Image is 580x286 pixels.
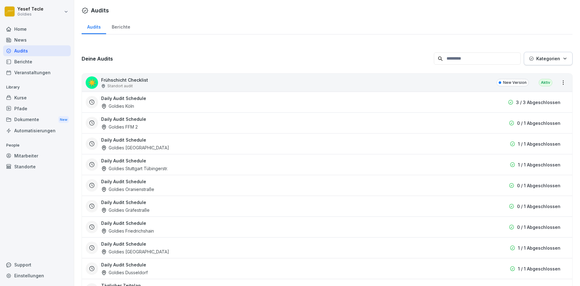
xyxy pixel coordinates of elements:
p: Kategorien [536,55,560,62]
div: Dokumente [3,114,71,125]
h3: Daily Audit Schedule [101,261,146,268]
div: Goldies FFM 2 [101,124,138,130]
a: News [3,34,71,45]
div: Goldies Gräfestraße [101,207,150,213]
p: 0 / 1 Abgeschlossen [517,182,560,189]
a: Berichte [106,18,136,34]
a: Audits [82,18,106,34]
a: Automatisierungen [3,125,71,136]
h3: Daily Audit Schedule [101,157,146,164]
div: Goldies Dusseldorf [101,269,148,276]
a: Veranstaltungen [3,67,71,78]
h3: Daily Audit Schedule [101,116,146,122]
div: Goldies Stuttgart Tübingerstr. [101,165,168,172]
div: Goldies Oranienstraße [101,186,154,193]
button: Kategorien [524,52,573,65]
p: 1 / 1 Abgeschlossen [518,266,560,272]
div: ☀️ [86,76,98,89]
h3: Daily Audit Schedule [101,220,146,226]
div: Goldies Friedrichshain [101,228,154,234]
p: 0 / 1 Abgeschlossen [517,203,560,210]
h3: Daily Audit Schedule [101,178,146,185]
p: 1 / 1 Abgeschlossen [518,245,560,251]
p: Yesef Tecle [17,7,43,12]
p: 1 / 1 Abgeschlossen [518,141,560,147]
p: 3 / 3 Abgeschlossen [516,99,560,106]
p: Goldies [17,12,43,16]
div: Aktiv [539,79,552,86]
div: Goldies Köln [101,103,134,109]
p: New Version [503,80,527,85]
div: Support [3,259,71,270]
div: New [58,116,69,123]
h3: Deine Audits [82,55,431,62]
h3: Daily Audit Schedule [101,95,146,102]
div: Goldies [GEOGRAPHIC_DATA] [101,144,169,151]
h1: Audits [91,6,109,15]
a: Berichte [3,56,71,67]
a: Kurse [3,92,71,103]
p: Frühschicht Checklist [101,77,148,83]
a: Audits [3,45,71,56]
p: Standort audit [107,83,133,89]
p: People [3,140,71,150]
a: Pfade [3,103,71,114]
a: Home [3,24,71,34]
h3: Daily Audit Schedule [101,241,146,247]
p: 1 / 1 Abgeschlossen [518,161,560,168]
a: Einstellungen [3,270,71,281]
p: 0 / 1 Abgeschlossen [517,224,560,230]
h3: Daily Audit Schedule [101,199,146,206]
p: Library [3,82,71,92]
a: Standorte [3,161,71,172]
h3: Daily Audit Schedule [101,137,146,143]
a: Mitarbeiter [3,150,71,161]
p: 0 / 1 Abgeschlossen [517,120,560,126]
a: DokumenteNew [3,114,71,125]
div: Goldies [GEOGRAPHIC_DATA] [101,248,169,255]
